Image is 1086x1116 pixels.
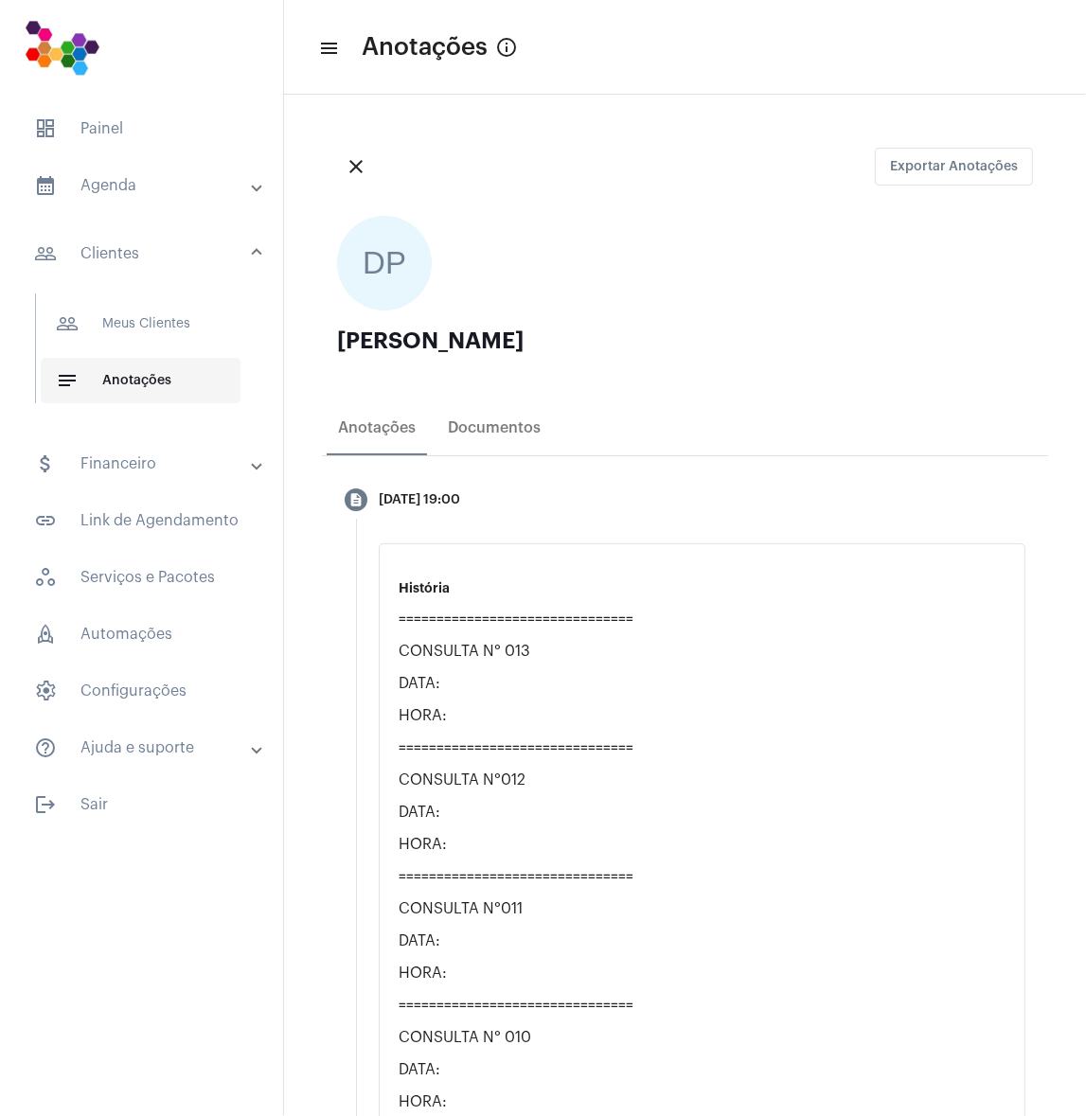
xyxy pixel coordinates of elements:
p: DATA: [399,804,1006,821]
mat-icon: description [348,492,364,507]
p: CONSULTA N°012 [399,771,1006,788]
div: [PERSON_NAME] [337,329,1033,352]
mat-icon: sidenav icon [34,174,57,197]
mat-panel-title: Clientes [34,242,253,265]
p: HORA: [399,965,1006,982]
p: HORA: [399,836,1006,853]
mat-icon: close [345,155,367,178]
p: =============================== [399,997,1006,1014]
mat-icon: info_outlined [495,36,518,59]
p: HORA: [399,1093,1006,1110]
div: Anotações [338,419,416,436]
mat-icon: sidenav icon [34,793,57,816]
p: =============================== [399,739,1006,756]
span: Anotações [362,32,488,62]
span: sidenav icon [34,117,57,140]
mat-expansion-panel-header: sidenav iconFinanceiro [11,441,283,487]
mat-icon: sidenav icon [318,37,337,60]
div: Documentos [448,419,541,436]
span: Exportar Anotações [890,160,1018,173]
p: =============================== [399,868,1006,885]
div: DP [337,216,432,310]
div: sidenav iconClientes [11,284,283,430]
mat-expansion-panel-header: sidenav iconAgenda [11,163,283,208]
span: sidenav icon [34,623,57,646]
span: Anotações [41,358,240,403]
mat-icon: sidenav icon [34,452,57,475]
mat-icon: sidenav icon [34,509,57,532]
mat-expansion-panel-header: sidenav iconClientes [11,223,283,284]
mat-icon: sidenav icon [34,736,57,759]
mat-panel-title: Ajuda e suporte [34,736,253,759]
mat-icon: sidenav icon [56,369,79,392]
span: Link de Agendamento [19,498,264,543]
img: 7bf4c2a9-cb5a-6366-d80e-59e5d4b2024a.png [15,9,109,85]
p: DATA: [399,675,1006,692]
mat-icon: sidenav icon [56,312,79,335]
p: CONSULTA N° 010 [399,1029,1006,1046]
p: CONSULTA N° 013 [399,643,1006,660]
span: sidenav icon [34,566,57,589]
p: DATA: [399,1061,1006,1078]
button: Exportar Anotações [875,148,1033,186]
p: =============================== [399,611,1006,628]
p: História [399,581,1006,595]
span: Meus Clientes [41,301,240,346]
p: DATA: [399,932,1006,949]
span: Sair [19,782,264,827]
span: Serviços e Pacotes [19,555,264,600]
span: sidenav icon [34,680,57,702]
span: Painel [19,106,264,151]
p: CONSULTA N°011 [399,900,1006,917]
p: HORA: [399,707,1006,724]
mat-expansion-panel-header: sidenav iconAjuda e suporte [11,725,283,771]
mat-icon: sidenav icon [34,242,57,265]
span: Automações [19,611,264,657]
mat-panel-title: Agenda [34,174,253,197]
span: Configurações [19,668,264,714]
div: [DATE] 19:00 [379,493,460,507]
mat-panel-title: Financeiro [34,452,253,475]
